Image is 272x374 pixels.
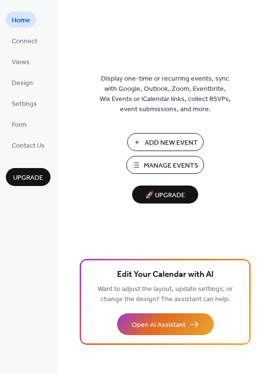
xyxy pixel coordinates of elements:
[132,320,186,330] span: Open AI Assistant
[6,74,39,90] a: Design
[145,138,198,148] span: Add New Event
[12,141,45,151] span: Contact Us
[127,133,204,151] button: Add New Event
[117,268,214,282] span: Edit Your Calendar with AI
[12,16,30,26] span: Home
[12,99,37,109] span: Settings
[12,57,30,68] span: Views
[6,137,51,153] a: Contact Us
[6,95,43,111] a: Settings
[117,313,214,335] button: Open AI Assistant
[6,33,43,49] a: Connect
[6,168,51,186] button: Upgrade
[12,120,27,130] span: Form
[144,161,198,171] span: Manage Events
[12,36,37,47] span: Connect
[6,12,36,28] a: Home
[138,189,192,202] span: 🚀 Upgrade
[98,283,233,306] span: Want to adjust the layout, update settings, or change the design? The assistant can help.
[132,186,198,204] button: 🚀 Upgrade
[13,173,43,183] span: Upgrade
[6,116,33,132] a: Form
[12,78,33,88] span: Design
[100,74,231,115] span: Display one-time or recurring events, sync with Google, Outlook, Zoom, Eventbrite, Wix Events or ...
[6,53,35,69] a: Views
[126,156,204,174] button: Manage Events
